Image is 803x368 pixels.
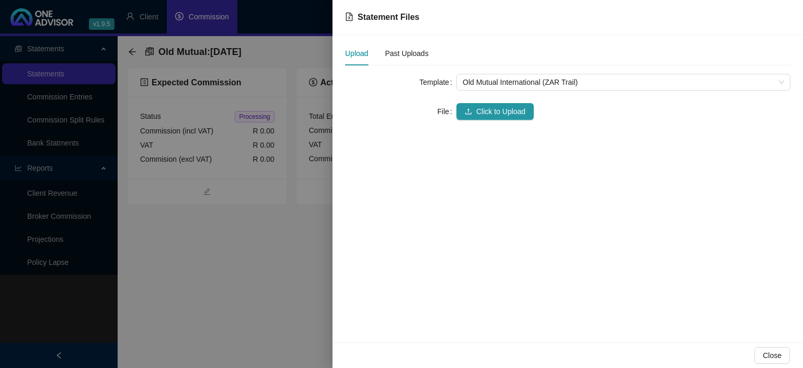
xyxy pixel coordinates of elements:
[345,13,353,21] span: file-excel
[358,13,419,21] span: Statement Files
[385,48,428,59] div: Past Uploads
[345,48,368,59] div: Upload
[456,103,534,120] button: uploadClick to Upload
[438,103,456,120] label: File
[419,74,456,91] label: Template
[463,74,784,90] span: Old Mutual International (ZAR Trail)
[763,350,782,361] span: Close
[754,347,790,364] button: Close
[465,108,472,115] span: upload
[476,106,525,117] span: Click to Upload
